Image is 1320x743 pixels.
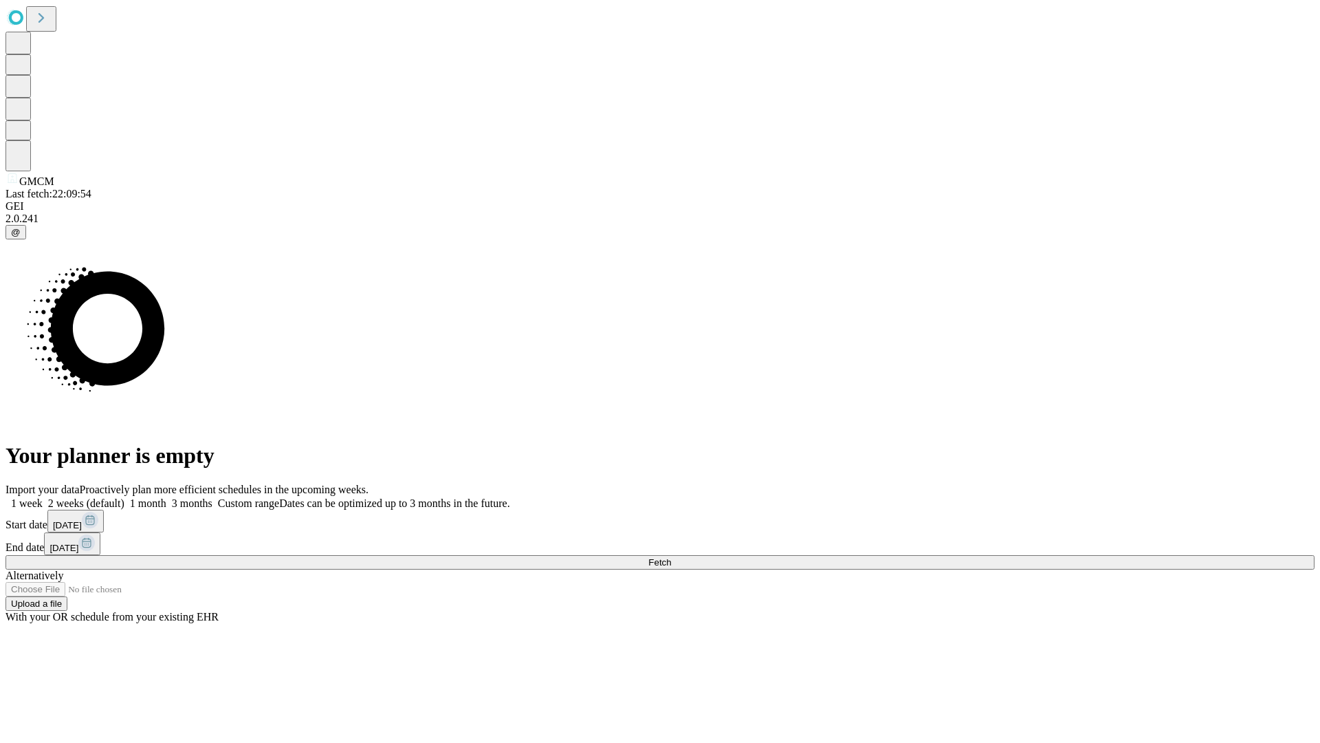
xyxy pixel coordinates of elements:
[5,484,80,495] span: Import your data
[11,497,43,509] span: 1 week
[5,611,219,623] span: With your OR schedule from your existing EHR
[279,497,509,509] span: Dates can be optimized up to 3 months in the future.
[80,484,368,495] span: Proactively plan more efficient schedules in the upcoming weeks.
[5,555,1314,570] button: Fetch
[218,497,279,509] span: Custom range
[130,497,166,509] span: 1 month
[5,188,91,200] span: Last fetch: 22:09:54
[5,200,1314,213] div: GEI
[47,510,104,532] button: [DATE]
[5,596,67,611] button: Upload a file
[5,443,1314,469] h1: Your planner is empty
[5,532,1314,555] div: End date
[5,570,63,581] span: Alternatively
[172,497,212,509] span: 3 months
[49,543,78,553] span: [DATE]
[5,225,26,239] button: @
[5,510,1314,532] div: Start date
[5,213,1314,225] div: 2.0.241
[48,497,124,509] span: 2 weeks (default)
[53,520,82,530] span: [DATE]
[11,227,21,237] span: @
[648,557,671,568] span: Fetch
[44,532,100,555] button: [DATE]
[19,175,54,187] span: GMCM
